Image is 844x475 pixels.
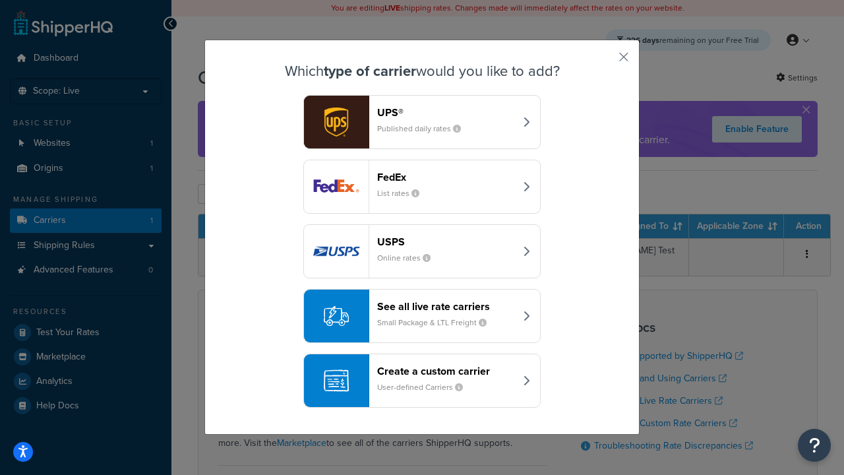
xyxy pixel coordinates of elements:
small: User-defined Carriers [377,381,473,393]
header: See all live rate carriers [377,300,515,313]
header: USPS [377,236,515,248]
small: List rates [377,187,430,199]
img: fedEx logo [304,160,369,213]
button: Open Resource Center [798,429,831,462]
h3: Which would you like to add? [238,63,606,79]
button: ups logoUPS®Published daily rates [303,95,541,149]
button: usps logoUSPSOnline rates [303,224,541,278]
img: icon-carrier-liverate-becf4550.svg [324,303,349,329]
small: Small Package & LTL Freight [377,317,497,329]
header: UPS® [377,106,515,119]
small: Published daily rates [377,123,471,135]
strong: type of carrier [324,60,416,82]
header: FedEx [377,171,515,183]
small: Online rates [377,252,441,264]
header: Create a custom carrier [377,365,515,377]
button: fedEx logoFedExList rates [303,160,541,214]
button: See all live rate carriersSmall Package & LTL Freight [303,289,541,343]
img: icon-carrier-custom-c93b8a24.svg [324,368,349,393]
img: ups logo [304,96,369,148]
button: Create a custom carrierUser-defined Carriers [303,354,541,408]
img: usps logo [304,225,369,278]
